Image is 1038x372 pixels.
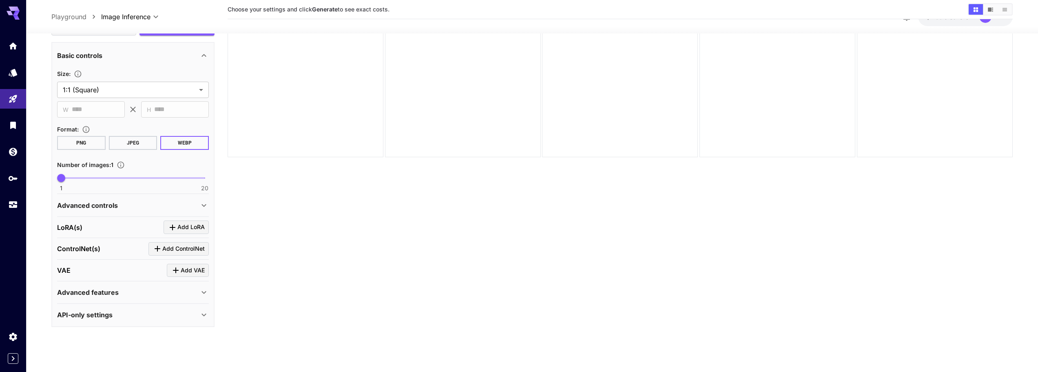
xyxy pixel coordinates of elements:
span: Number of images : 1 [57,161,113,168]
button: Click to add ControlNet [148,242,209,256]
button: Show media in video view [983,4,998,15]
div: Settings [8,332,18,342]
span: Add LoRA [177,222,205,232]
span: Format : [57,125,79,132]
p: Advanced controls [57,200,118,210]
button: PNG [57,136,106,149]
div: Playground [8,94,18,104]
button: WEBP [160,136,209,149]
span: Choose your settings and click to see exact costs. [228,6,390,13]
div: Wallet [8,147,18,157]
div: API Keys [8,173,18,183]
div: Advanced features [57,283,209,302]
p: ControlNet(s) [57,244,100,254]
div: Advanced controls [57,195,209,215]
button: Show media in list view [998,4,1012,15]
nav: breadcrumb [51,12,101,22]
b: Generate [312,6,338,13]
button: Show media in grid view [969,4,983,15]
p: VAE [57,265,71,275]
span: Image Inference [101,12,150,22]
div: Show media in grid viewShow media in video viewShow media in list view [968,3,1013,16]
span: Add VAE [181,265,205,275]
button: Expand sidebar [8,353,18,364]
button: Specify how many images to generate in a single request. Each image generation will be charged se... [113,161,128,169]
span: $2.00 [926,13,944,20]
div: Usage [8,200,18,210]
div: Home [8,41,18,51]
a: Playground [51,12,86,22]
button: Click to add LoRA [164,221,209,234]
span: 20 [201,184,208,192]
span: credits left [944,13,973,20]
span: H [147,105,151,114]
div: API-only settings [57,305,209,325]
div: Library [8,120,18,130]
span: W [63,105,69,114]
span: 1:1 (Square) [63,85,196,95]
button: Click to add VAE [167,263,209,277]
button: Choose the file format for the output image. [79,125,93,134]
span: Add ControlNet [162,244,205,254]
div: Models [8,67,18,78]
p: LoRA(s) [57,222,82,232]
p: Advanced features [57,287,119,297]
p: Basic controls [57,50,102,60]
div: Basic controls [57,45,209,65]
span: Size : [57,70,71,77]
span: 1 [60,184,62,192]
button: JPEG [109,136,157,149]
p: API-only settings [57,310,113,320]
button: Adjust the dimensions of the generated image by specifying its width and height in pixels, or sel... [71,70,85,78]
